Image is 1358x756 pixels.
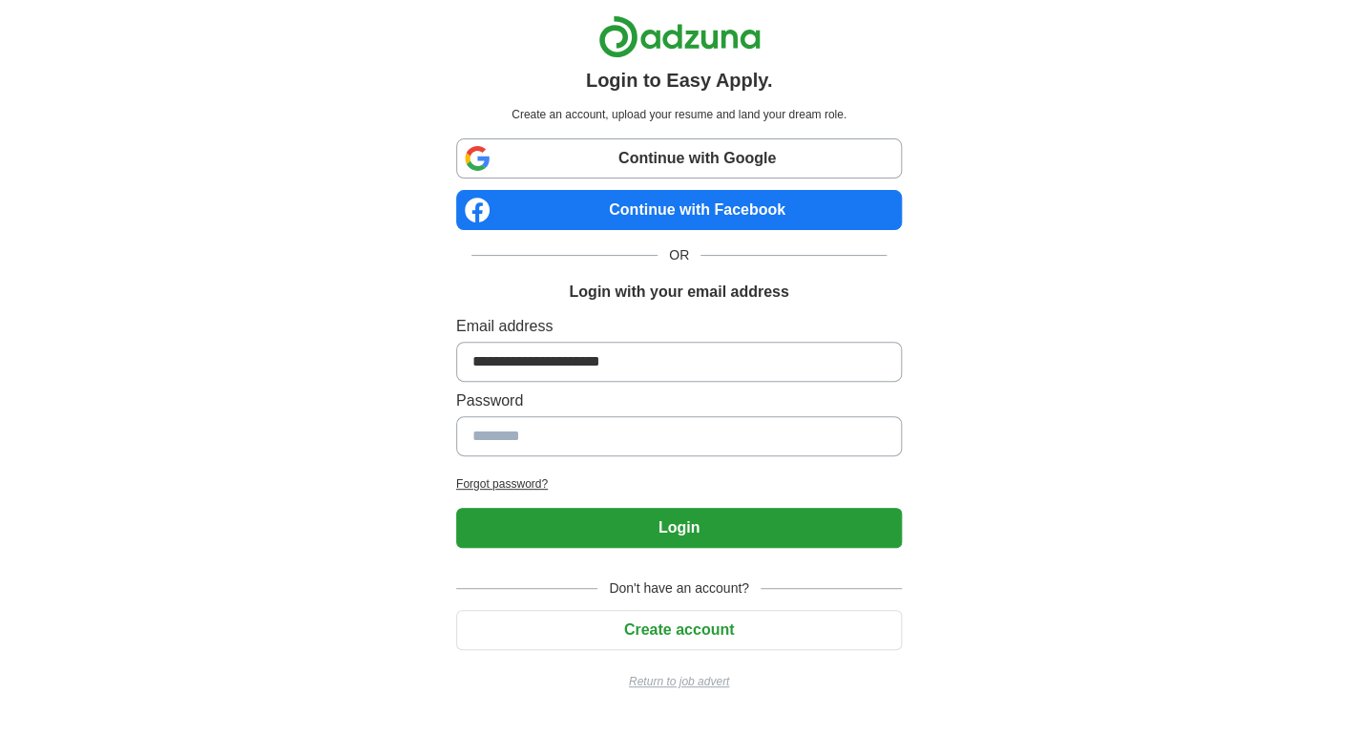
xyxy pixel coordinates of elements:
[456,475,902,493] a: Forgot password?
[597,578,761,598] span: Don't have an account?
[456,315,902,338] label: Email address
[658,245,700,265] span: OR
[456,610,902,650] button: Create account
[456,508,902,548] button: Login
[456,621,902,638] a: Create account
[569,281,788,304] h1: Login with your email address
[456,138,902,178] a: Continue with Google
[456,190,902,230] a: Continue with Facebook
[456,389,902,412] label: Password
[598,15,761,58] img: Adzuna logo
[586,66,773,94] h1: Login to Easy Apply.
[460,106,898,123] p: Create an account, upload your resume and land your dream role.
[456,673,902,690] a: Return to job advert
